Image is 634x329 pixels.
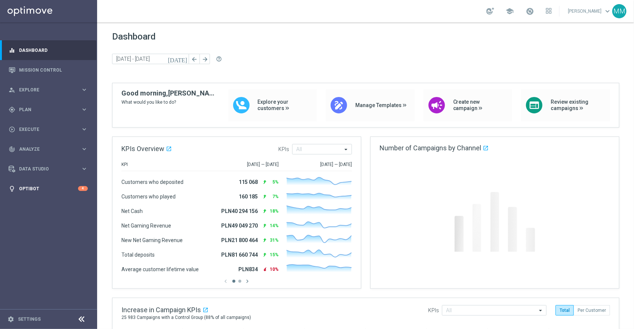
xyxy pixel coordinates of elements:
[19,88,81,92] span: Explore
[8,67,88,73] button: Mission Control
[9,47,15,54] i: equalizer
[9,60,88,80] div: Mission Control
[19,127,81,132] span: Execute
[8,146,88,152] button: track_changes Analyze keyboard_arrow_right
[81,106,88,113] i: keyboard_arrow_right
[9,126,81,133] div: Execute
[9,40,88,60] div: Dashboard
[81,145,88,153] i: keyboard_arrow_right
[9,106,15,113] i: gps_fixed
[603,7,612,15] span: keyboard_arrow_down
[9,185,15,192] i: lightbulb
[9,146,81,153] div: Analyze
[18,317,41,322] a: Settings
[78,186,88,191] div: 4
[9,106,81,113] div: Plan
[9,146,15,153] i: track_changes
[19,167,81,171] span: Data Studio
[9,87,81,93] div: Explore
[81,126,88,133] i: keyboard_arrow_right
[81,165,88,172] i: keyboard_arrow_right
[19,40,88,60] a: Dashboard
[9,179,88,198] div: Optibot
[7,316,14,323] i: settings
[9,87,15,93] i: person_search
[8,87,88,93] button: person_search Explore keyboard_arrow_right
[8,107,88,113] button: gps_fixed Plan keyboard_arrow_right
[505,7,514,15] span: school
[81,86,88,93] i: keyboard_arrow_right
[612,4,627,18] div: MM
[8,126,88,132] button: play_circle_outline Execute keyboard_arrow_right
[19,107,81,112] span: Plan
[8,166,88,172] button: Data Studio keyboard_arrow_right
[8,186,88,192] button: lightbulb Optibot 4
[19,179,78,198] a: Optibot
[9,126,15,133] i: play_circle_outline
[9,166,81,172] div: Data Studio
[567,6,612,17] a: [PERSON_NAME]keyboard_arrow_down
[19,60,88,80] a: Mission Control
[19,147,81,151] span: Analyze
[8,47,88,53] button: equalizer Dashboard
